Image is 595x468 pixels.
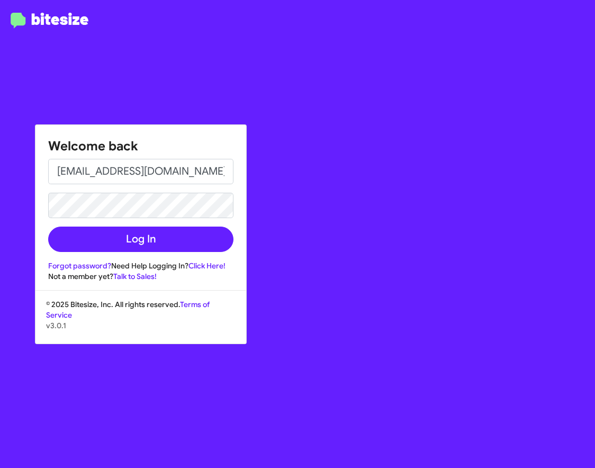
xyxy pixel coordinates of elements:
input: Email address [48,159,233,184]
p: v3.0.1 [46,320,236,331]
a: Terms of Service [46,300,210,320]
div: Need Help Logging In? [48,260,233,271]
a: Talk to Sales! [113,272,157,281]
div: © 2025 Bitesize, Inc. All rights reserved. [35,299,246,344]
h1: Welcome back [48,138,233,155]
a: Forgot password? [48,261,111,271]
a: Click Here! [188,261,226,271]
button: Log In [48,227,233,252]
div: Not a member yet? [48,271,233,282]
